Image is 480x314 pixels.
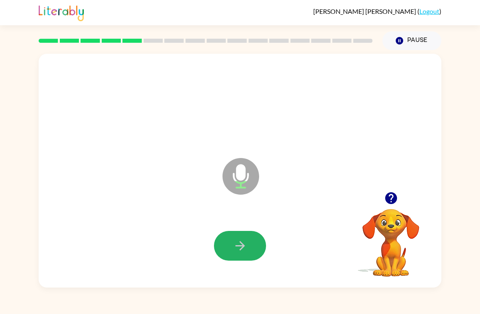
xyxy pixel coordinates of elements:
button: Pause [382,31,441,50]
a: Logout [419,7,439,15]
span: [PERSON_NAME] [PERSON_NAME] [313,7,417,15]
div: ( ) [313,7,441,15]
img: Literably [39,3,84,21]
video: Your browser must support playing .mp4 files to use Literably. Please try using another browser. [350,196,432,278]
